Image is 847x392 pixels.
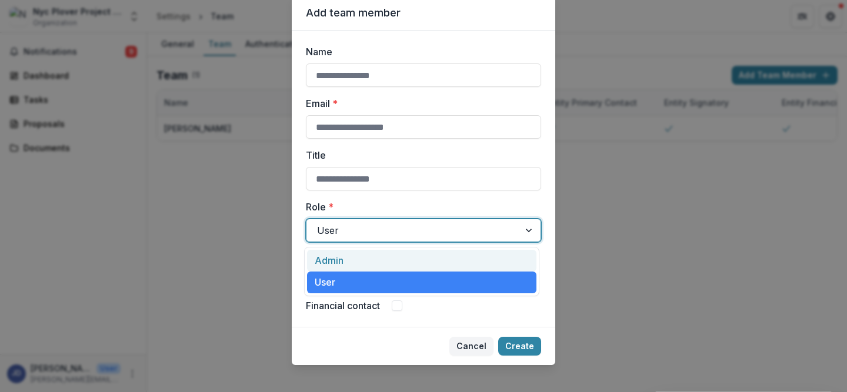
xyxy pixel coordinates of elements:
button: Create [498,337,541,356]
div: User [307,272,536,293]
label: Title [306,148,534,162]
label: Financial contact [306,299,380,313]
label: Name [306,45,534,59]
button: Cancel [449,337,493,356]
label: Email [306,96,534,110]
label: Role [306,200,534,214]
div: Admin [307,250,536,272]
